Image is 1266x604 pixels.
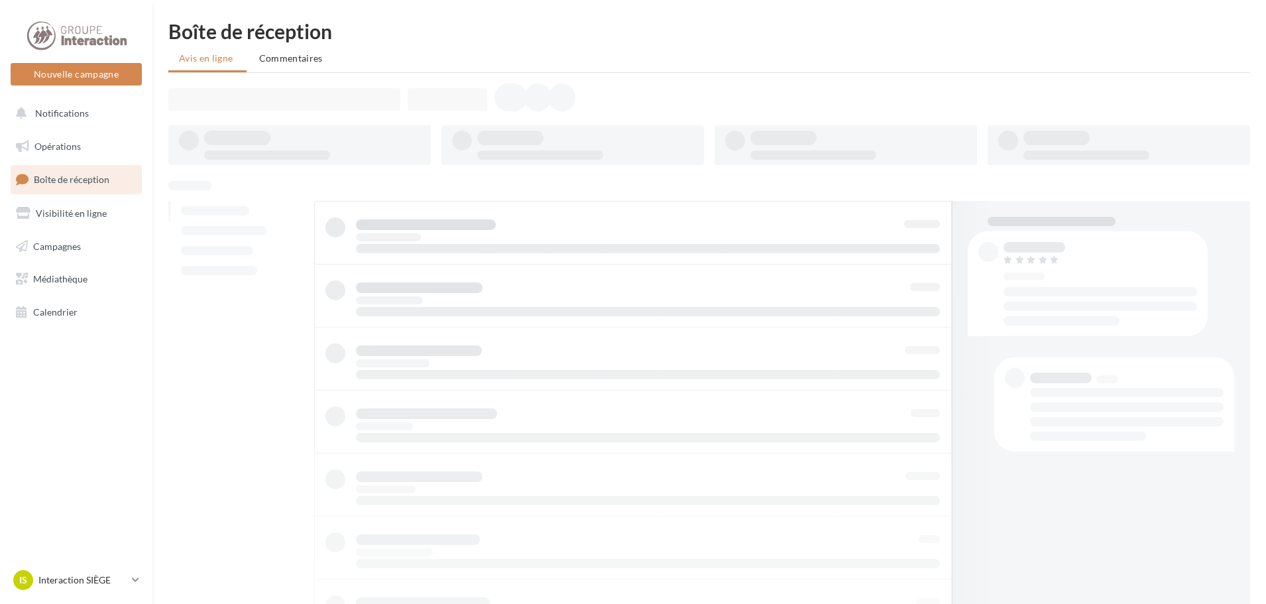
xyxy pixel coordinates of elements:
[34,141,81,152] span: Opérations
[33,240,81,251] span: Campagnes
[8,233,144,261] a: Campagnes
[259,52,323,64] span: Commentaires
[8,200,144,227] a: Visibilité en ligne
[33,273,87,284] span: Médiathèque
[34,174,109,185] span: Boîte de réception
[33,306,78,318] span: Calendrier
[8,265,144,293] a: Médiathèque
[19,574,27,587] span: IS
[8,298,144,326] a: Calendrier
[8,99,139,127] button: Notifications
[38,574,127,587] p: Interaction SIÈGE
[36,208,107,219] span: Visibilité en ligne
[11,568,142,593] a: IS Interaction SIÈGE
[168,21,1250,41] div: Boîte de réception
[11,63,142,86] button: Nouvelle campagne
[8,165,144,194] a: Boîte de réception
[8,133,144,160] a: Opérations
[35,107,89,119] span: Notifications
